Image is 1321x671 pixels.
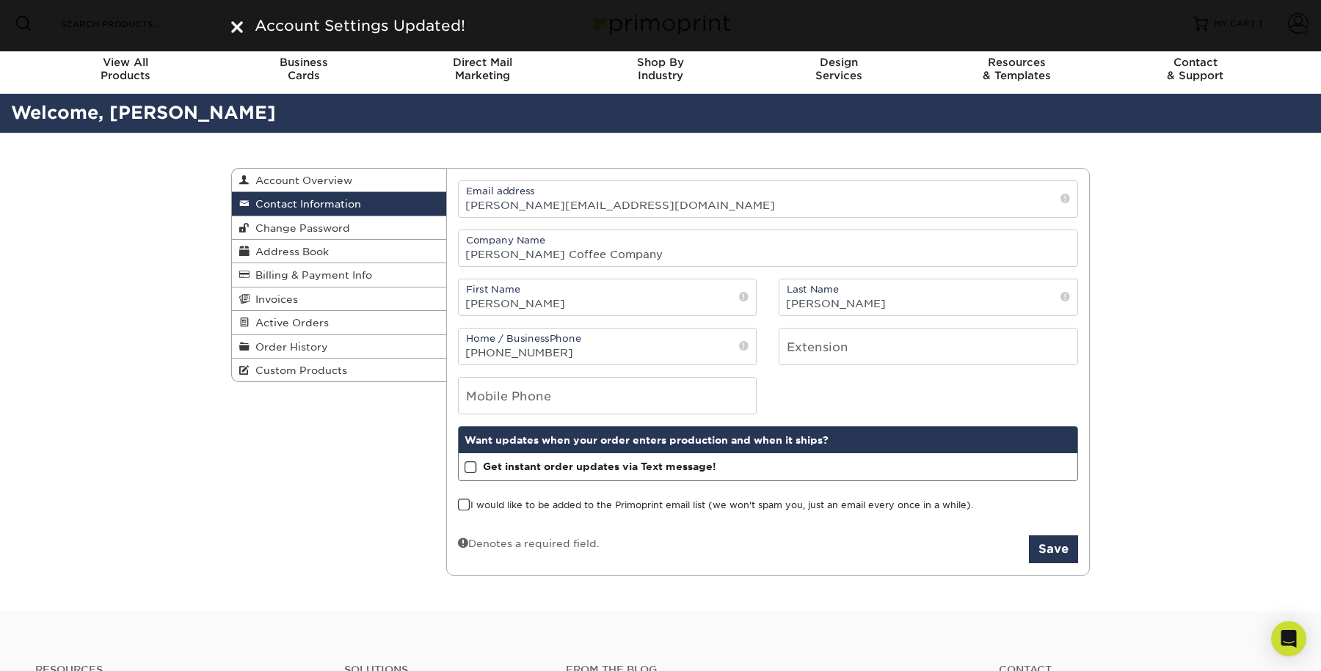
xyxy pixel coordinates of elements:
div: Want updates when your order enters production and when it ships? [459,427,1078,453]
button: Save [1029,535,1078,563]
a: Order History [232,335,446,359]
span: Address Book [250,246,329,257]
a: Address Book [232,240,446,263]
strong: Get instant order updates via Text message! [483,461,716,472]
a: Billing & Payment Info [232,263,446,287]
div: Cards [215,56,393,82]
a: Shop ByIndustry [572,47,750,94]
span: Account Overview [250,175,352,186]
div: Denotes a required field. [458,535,600,551]
label: I would like to be added to the Primoprint email list (we won't spam you, just an email every onc... [458,499,973,513]
span: View All [37,56,215,69]
a: Direct MailMarketing [393,47,572,94]
a: BusinessCards [215,47,393,94]
span: Business [215,56,393,69]
span: Shop By [572,56,750,69]
a: DesignServices [749,47,928,94]
span: Contact [1106,56,1284,69]
a: Active Orders [232,311,446,334]
span: Billing & Payment Info [250,269,372,281]
span: Account Settings Updated! [255,17,465,34]
a: Contact Information [232,192,446,216]
span: Direct Mail [393,56,572,69]
span: Custom Products [250,364,347,376]
a: Account Overview [232,169,446,192]
a: Contact& Support [1106,47,1284,94]
div: Open Intercom Messenger [1271,621,1306,656]
div: Marketing [393,56,572,82]
img: close [231,21,243,33]
span: Resources [928,56,1106,69]
span: Active Orders [250,317,329,329]
div: & Support [1106,56,1284,82]
a: Invoices [232,287,446,311]
span: Invoices [250,293,298,305]
span: Contact Information [250,198,361,210]
div: Services [749,56,928,82]
a: Resources& Templates [928,47,1106,94]
div: Industry [572,56,750,82]
a: Change Password [232,216,446,240]
span: Design [749,56,928,69]
span: Order History [250,341,328,353]
a: Custom Products [232,359,446,381]
div: Products [37,56,215,82]
iframe: Google Customer Reviews [4,626,125,666]
a: View AllProducts [37,47,215,94]
span: Change Password [250,222,350,234]
div: & Templates [928,56,1106,82]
